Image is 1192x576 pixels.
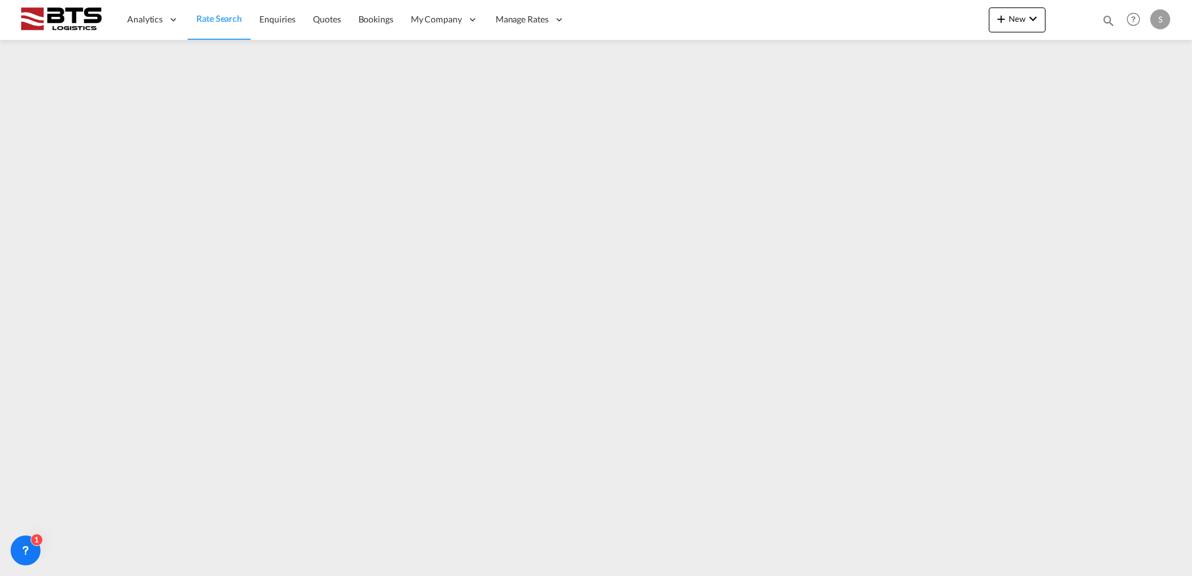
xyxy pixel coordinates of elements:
span: Manage Rates [496,13,549,26]
md-icon: icon-chevron-down [1026,11,1041,26]
div: S [1150,9,1170,29]
img: cdcc71d0be7811ed9adfbf939d2aa0e8.png [19,6,103,34]
md-icon: icon-magnify [1102,14,1115,27]
span: Enquiries [259,14,296,24]
div: icon-magnify [1102,14,1115,32]
span: Bookings [358,14,393,24]
span: Rate Search [196,13,242,24]
md-icon: icon-plus 400-fg [994,11,1009,26]
div: Help [1123,9,1150,31]
span: Help [1123,9,1144,30]
span: Quotes [313,14,340,24]
span: My Company [411,13,462,26]
button: icon-plus 400-fgNewicon-chevron-down [989,7,1045,32]
span: New [994,14,1041,24]
span: Analytics [127,13,163,26]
